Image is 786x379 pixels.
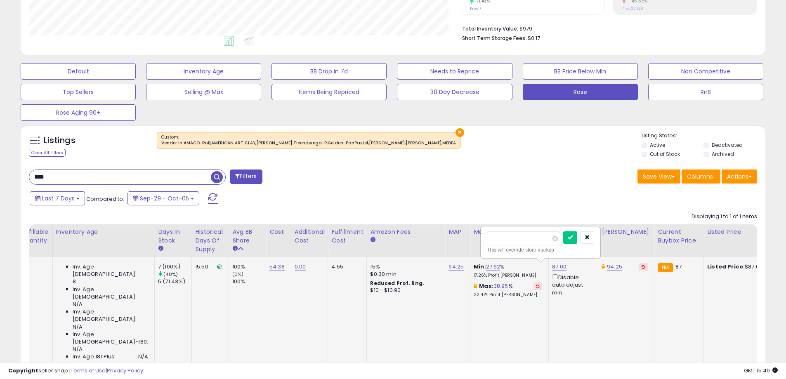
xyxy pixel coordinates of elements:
[232,263,266,271] div: 100%
[707,263,745,271] b: Listed Price:
[479,282,493,290] b: Max:
[56,228,151,236] div: Inventory Age
[21,84,136,100] button: Top Sellers
[73,331,148,346] span: Inv. Age [DEMOGRAPHIC_DATA]-180:
[73,286,148,301] span: Inv. Age [DEMOGRAPHIC_DATA]:
[456,128,464,137] button: ×
[73,308,148,323] span: Inv. Age [DEMOGRAPHIC_DATA]:
[602,228,651,236] div: [PERSON_NAME]
[552,273,592,297] div: Disable auto adjust min
[722,169,757,184] button: Actions
[163,271,178,278] small: (40%)
[158,228,188,245] div: Days In Stock
[269,263,285,271] a: 54.38
[158,278,191,285] div: 5 (71.43%)
[161,140,456,146] div: Vendor in AMACO-RnB,AMERICAN ART CLAY,[PERSON_NAME] Ticonderoga-P,Golden-PanPastel,[PERSON_NAME],...
[107,367,143,374] a: Privacy Policy
[370,263,439,271] div: 15%
[622,6,643,11] small: Prev: 27.62%
[474,282,542,298] div: %
[470,224,549,257] th: The percentage added to the cost of goods (COGS) that forms the calculator for Min & Max prices.
[637,169,680,184] button: Save View
[158,263,191,271] div: 7 (100%)
[44,135,76,146] h5: Listings
[127,191,199,205] button: Sep-29 - Oct-05
[474,263,486,271] b: Min:
[30,191,85,205] button: Last 7 Days
[295,263,306,271] a: 0.00
[397,63,512,80] button: Needs to Reprice
[271,63,387,80] button: BB Drop in 7d
[493,282,508,290] a: 38.95
[707,263,776,271] div: $87.00
[42,194,75,202] span: Last 7 Days
[650,151,680,158] label: Out of Stock
[230,169,262,184] button: Filters
[707,228,779,236] div: Listed Price
[73,278,76,285] span: 8
[648,63,763,80] button: Non Competitive
[370,228,441,236] div: Amazon Fees
[232,278,266,285] div: 100%
[21,63,136,80] button: Default
[232,228,262,245] div: Avg BB Share
[8,367,143,375] div: seller snap | |
[470,6,481,11] small: Prev: 7
[712,151,734,158] label: Archived
[331,228,363,245] div: Fulfillment Cost
[607,263,622,271] a: 94.25
[370,280,424,287] b: Reduced Prof. Rng.
[21,104,136,121] button: Rose Aging 90+
[474,228,545,236] div: Markup on Cost
[158,245,163,252] small: Days In Stock.
[448,263,464,271] a: 94.25
[295,228,325,245] div: Additional Cost
[448,228,467,236] div: MAP
[232,245,237,252] small: Avg BB Share.
[86,195,124,203] span: Compared to:
[29,149,66,157] div: Clear All Filters
[528,34,540,42] span: $0.17
[370,236,375,244] small: Amazon Fees.
[397,84,512,100] button: 30 Day Decrease
[138,353,148,360] span: N/A
[73,323,83,331] span: N/A
[474,273,542,278] p: 17.26% Profit [PERSON_NAME]
[195,263,222,271] div: 15.50
[269,228,288,236] div: Cost
[140,194,189,202] span: Sep-29 - Oct-05
[523,63,638,80] button: BB Price Below Min
[523,84,638,100] button: Rose
[73,346,83,353] span: N/A
[552,263,566,271] a: 87.00
[195,228,225,254] div: Historical Days Of Supply
[462,25,518,32] b: Total Inventory Value:
[271,84,387,100] button: Items Being Repriced
[8,367,38,374] strong: Copyright
[232,271,244,278] small: (0%)
[487,246,594,254] div: This will override store markup
[687,172,713,181] span: Columns
[331,263,360,271] div: 4.55
[20,228,49,245] div: Fulfillable Quantity
[642,132,765,140] p: Listing States:
[675,263,682,271] span: 87
[650,141,665,148] label: Active
[682,169,720,184] button: Columns
[658,263,673,272] small: FBA
[73,301,83,308] span: N/A
[20,263,46,271] div: 3
[648,84,763,100] button: RnB
[658,228,700,245] div: Current Buybox Price
[146,84,261,100] button: Selling @ Max
[71,367,106,374] a: Terms of Use
[462,35,526,42] b: Short Term Storage Fees:
[474,263,542,278] div: %
[744,367,778,374] span: 2025-10-13 15:40 GMT
[486,263,500,271] a: 27.62
[370,287,439,294] div: $10 - $10.90
[370,271,439,278] div: $0.30 min
[692,213,757,221] div: Displaying 1 to 1 of 1 items
[146,63,261,80] button: Inventory Age
[712,141,743,148] label: Deactivated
